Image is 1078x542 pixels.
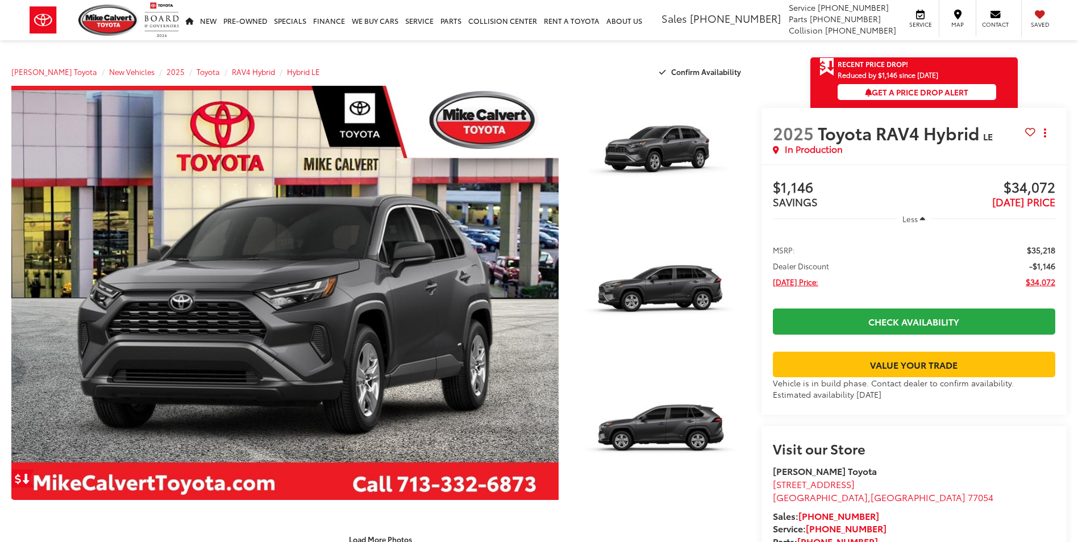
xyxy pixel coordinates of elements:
a: Toyota [197,66,220,77]
span: Saved [1027,20,1052,28]
span: [PHONE_NUMBER] [690,11,781,26]
span: $34,072 [914,180,1055,197]
a: Get Price Drop Alert [11,469,34,487]
span: [GEOGRAPHIC_DATA] [773,490,868,503]
span: [PHONE_NUMBER] [825,24,896,36]
span: Service [908,20,933,28]
a: 2025 [167,66,185,77]
span: Collision [789,24,823,36]
img: 2025 Toyota RAV4 Hybrid Hybrid LE [569,365,752,502]
img: 2025 Toyota RAV4 Hybrid Hybrid LE [569,224,752,361]
h2: Visit our Store [773,441,1055,456]
span: $34,072 [1026,276,1055,287]
a: Expand Photo 1 [571,86,750,220]
span: Service [789,2,815,13]
span: [PHONE_NUMBER] [818,2,889,13]
a: Hybrid LE [287,66,320,77]
a: Expand Photo 3 [571,366,750,500]
span: [PHONE_NUMBER] [810,13,881,24]
a: Get Price Drop Alert Recent Price Drop! [810,57,1018,71]
span: 2025 [773,120,814,145]
strong: Sales: [773,509,879,522]
span: Get a Price Drop Alert [865,86,968,98]
span: Less [902,214,918,224]
a: [PERSON_NAME] Toyota [11,66,97,77]
a: [PHONE_NUMBER] [798,509,879,522]
span: [GEOGRAPHIC_DATA] [871,490,965,503]
strong: Service: [773,522,886,535]
span: 77054 [968,490,993,503]
span: Get Price Drop Alert [819,57,834,77]
span: Dealer Discount [773,260,829,272]
span: Reduced by $1,146 since [DATE] [838,71,996,78]
button: Confirm Availability [653,62,750,82]
a: Expand Photo 2 [571,226,750,360]
a: New Vehicles [109,66,155,77]
img: 2025 Toyota RAV4 Hybrid Hybrid LE [569,84,752,221]
button: Actions [1035,123,1055,143]
span: [STREET_ADDRESS] [773,477,855,490]
strong: [PERSON_NAME] Toyota [773,464,877,477]
img: 2025 Toyota RAV4 Hybrid Hybrid LE [6,84,564,502]
span: Sales [661,11,687,26]
span: Map [945,20,970,28]
span: In Production [785,143,843,156]
span: $1,146 [773,180,914,197]
span: Parts [789,13,808,24]
button: Less [897,209,931,229]
span: Toyota RAV4 Hybrid [818,120,983,145]
a: [PHONE_NUMBER] [806,522,886,535]
span: MSRP: [773,244,795,256]
a: Check Availability [773,308,1055,334]
a: Expand Photo 0 [11,86,559,500]
span: Contact [982,20,1009,28]
a: [STREET_ADDRESS] [GEOGRAPHIC_DATA],[GEOGRAPHIC_DATA] 77054 [773,477,993,503]
span: Recent Price Drop! [838,59,908,69]
span: [DATE] Price: [773,276,818,287]
div: Vehicle is in build phase. Contact dealer to confirm availability. Estimated availability [DATE] [773,377,1055,400]
span: -$1,146 [1029,260,1055,272]
span: LE [983,130,993,143]
span: SAVINGS [773,194,818,209]
img: Mike Calvert Toyota [78,5,139,36]
a: RAV4 Hybrid [232,66,275,77]
span: $35,218 [1027,244,1055,256]
a: Value Your Trade [773,352,1055,377]
span: Confirm Availability [671,66,741,77]
span: dropdown dots [1044,128,1046,137]
span: [DATE] PRICE [992,194,1055,209]
span: , [773,490,993,503]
